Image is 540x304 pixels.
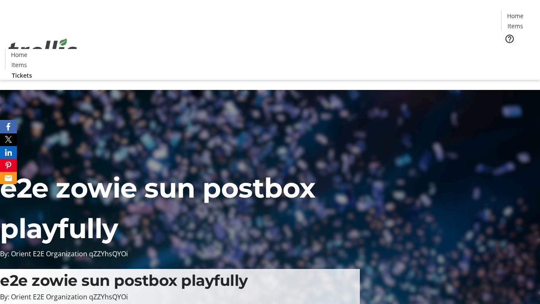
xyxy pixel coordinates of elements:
span: Items [508,22,523,30]
span: Home [11,50,27,59]
a: Tickets [5,71,39,80]
span: Tickets [12,71,32,80]
a: Items [502,22,529,30]
span: Items [11,60,27,69]
a: Tickets [501,49,535,58]
a: Items [5,60,32,69]
img: Orient E2E Organization qZZYhsQYOi's Logo [5,29,80,71]
a: Home [5,50,32,59]
span: Tickets [508,49,528,58]
a: Home [502,11,529,20]
span: Home [507,11,524,20]
button: Help [501,30,518,47]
